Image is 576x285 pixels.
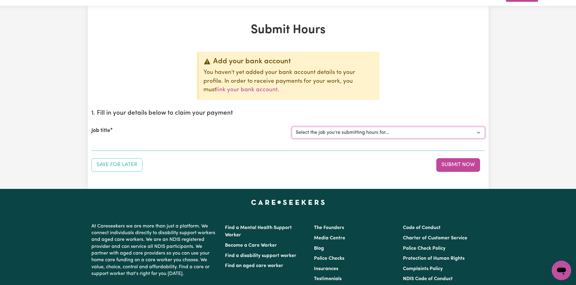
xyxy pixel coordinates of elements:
a: Become a Care Worker [225,243,277,248]
a: Protection of Human Rights [403,256,465,261]
a: NDIS Code of Conduct [403,276,453,281]
a: link your bank account [216,87,278,93]
a: Careseekers home page [251,200,325,205]
a: Police Check Policy [403,246,445,251]
button: Save your job report [91,158,142,172]
p: You haven't yet added your bank account details to your profile. In order to receive payments for... [203,68,374,95]
a: Find a disability support worker [225,253,296,258]
label: Job title [91,127,110,135]
h2: 1. Fill in your details below to claim your payment [91,109,485,117]
a: Insurances [314,266,338,271]
a: Testimonials [314,276,342,281]
a: Code of Conduct [403,225,441,230]
div: Add your bank account [203,57,374,66]
a: Police Checks [314,256,344,261]
iframe: Button to launch messaging window [552,261,571,280]
button: Submit your job report [436,158,480,172]
h1: Submit Hours [91,23,485,37]
a: Blog [314,246,324,251]
a: The Founders [314,225,344,230]
a: Charter of Customer Service [403,236,467,241]
a: Complaints Policy [403,266,443,271]
a: Find an aged care worker [225,263,283,268]
a: Media Centre [314,236,345,241]
p: At Careseekers we are more than just a platform. We connect individuals directly to disability su... [91,221,218,280]
a: Find a Mental Health Support Worker [225,225,292,238]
